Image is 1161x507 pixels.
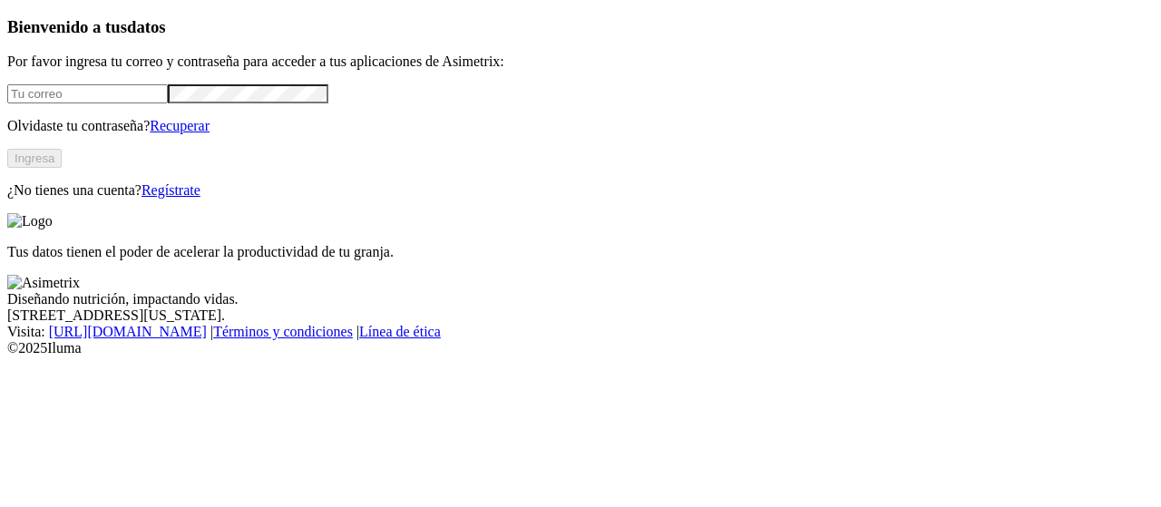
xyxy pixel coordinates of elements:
img: Asimetrix [7,275,80,291]
div: Diseñando nutrición, impactando vidas. [7,291,1154,307]
img: Logo [7,213,53,229]
span: datos [127,17,166,36]
a: [URL][DOMAIN_NAME] [49,324,207,339]
a: Términos y condiciones [213,324,353,339]
h3: Bienvenido a tus [7,17,1154,37]
div: Visita : | | [7,324,1154,340]
p: Olvidaste tu contraseña? [7,118,1154,134]
input: Tu correo [7,84,168,103]
p: Por favor ingresa tu correo y contraseña para acceder a tus aplicaciones de Asimetrix: [7,54,1154,70]
p: Tus datos tienen el poder de acelerar la productividad de tu granja. [7,244,1154,260]
a: Regístrate [141,182,200,198]
div: © 2025 Iluma [7,340,1154,356]
p: ¿No tienes una cuenta? [7,182,1154,199]
a: Línea de ética [359,324,441,339]
div: [STREET_ADDRESS][US_STATE]. [7,307,1154,324]
a: Recuperar [150,118,210,133]
button: Ingresa [7,149,62,168]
